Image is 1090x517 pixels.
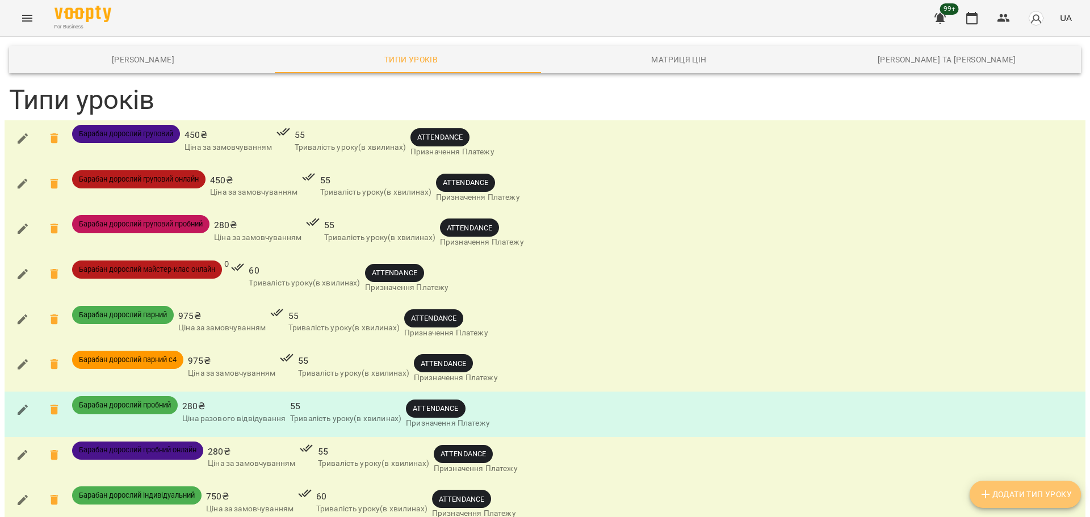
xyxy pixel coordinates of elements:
p: Тривалість уроку(в хвилинах) [288,322,400,334]
div: 0 [7,258,1083,299]
span: Ви впевнені що хочите видалити Барабан дорослий пробний? [41,396,68,423]
span: 55 [298,354,409,368]
p: Тривалість уроку(в хвилинах) [320,187,431,198]
img: avatar_s.png [1028,10,1044,26]
p: Тривалість уроку(в хвилинах) [318,458,429,469]
span: 450 ₴ [185,128,272,142]
button: Menu [14,5,41,32]
span: ATTENDANCE [365,267,424,278]
button: Додати Тип Уроку [970,481,1081,508]
span: 55 [295,128,406,142]
span: Барабан дорослий пробний [72,400,178,410]
span: 99+ [940,3,959,15]
span: 450 ₴ [210,174,297,187]
span: [PERSON_NAME] [16,53,270,66]
img: Voopty Logo [54,6,111,22]
span: Ви впевнені що хочите видалити Барабан дорослий парний c4? [41,351,68,378]
p: Ціна разового відвідування [182,413,286,424]
span: 975 ₴ [178,309,266,323]
p: Ціна за замовчуванням [178,322,266,334]
span: Барабан дорослий парний c4 [72,355,183,365]
p: Тривалість уроку(в хвилинах) [290,413,401,424]
span: Додати Тип Уроку [979,487,1072,501]
p: Призначення Платежу [436,192,520,203]
span: 55 [288,309,400,323]
span: 60 [249,264,360,278]
p: Призначення Платежу [434,463,518,474]
span: 280 ₴ [182,400,286,413]
p: Призначення Платежу [404,327,488,339]
span: Барабан дорослий майстер-клас онлайн [72,264,222,275]
span: 55 [290,400,401,413]
span: 280 ₴ [208,445,295,459]
p: Ціна за замовчуванням [208,458,295,469]
span: Барабан дорослий пробний онлайн [72,445,203,455]
span: Ви впевнені що хочите видалити Барабан дорослий пробний онлайн? [41,442,68,469]
p: Тривалість уроку(в хвилинах) [295,142,406,153]
span: Барабан дорослий груповий [72,129,180,139]
span: Ви впевнені що хочите видалити Барабан дорослий груповий? [41,125,68,152]
span: 55 [324,218,435,232]
span: For Business [54,23,111,31]
span: Барабан дорослий парний [72,310,174,320]
span: UA [1060,12,1072,24]
span: Типи уроків [284,53,538,66]
span: 60 [316,490,427,503]
span: ATTENDANCE [404,313,463,323]
span: Барабан дорослий груповий онлайн [72,174,206,184]
span: ATTENDANCE [436,177,495,188]
span: ATTENDANCE [410,132,469,142]
span: Ви впевнені що хочите видалити Барабан дорослий майстер-клас онлайн? [41,260,68,288]
p: Тривалість уроку(в хвилинах) [298,368,409,379]
p: Призначення Платежу [365,282,449,293]
p: Ціна за замовчуванням [206,503,294,515]
p: Призначення Платежу [410,146,494,158]
p: Тривалість уроку(в хвилинах) [249,278,360,289]
span: Барабан дорослий груповий пробний [72,219,209,229]
span: 55 [320,174,431,187]
p: Ціна за замовчуванням [188,368,275,379]
span: 55 [318,445,429,459]
p: Ціна за замовчуванням [185,142,272,153]
p: Тривалість уроку(в хвилинах) [316,503,427,515]
span: ATTENDANCE [434,448,493,459]
span: Барабан дорослий індивідуальний [72,490,202,501]
span: ATTENDANCE [432,494,491,505]
p: Ціна за замовчуванням [210,187,297,198]
p: Ціна за замовчуванням [214,232,301,243]
p: Призначення Платежу [414,372,498,384]
span: ATTENDANCE [440,222,499,233]
h3: Типи уроків [9,85,1081,116]
p: Тривалість уроку(в хвилинах) [324,232,435,243]
span: [PERSON_NAME] та [PERSON_NAME] [820,53,1074,66]
span: 280 ₴ [214,218,301,232]
p: Призначення Платежу [406,418,490,429]
span: ATTENDANCE [406,403,465,414]
span: Ви впевнені що хочите видалити Барабан дорослий груповий онлайн? [41,170,68,197]
span: Ви впевнені що хочите видалити Барабан дорослий груповий пробний? [41,215,68,242]
span: 750 ₴ [206,490,294,503]
button: UA [1055,7,1076,28]
span: Ви впевнені що хочите видалити Барабан дорослий індивідуальний? [41,486,68,514]
span: Матриця цін [552,53,806,66]
span: ATTENDANCE [414,358,473,369]
p: Призначення Платежу [440,237,524,248]
span: 975 ₴ [188,354,275,368]
span: Ви впевнені що хочите видалити Барабан дорослий парний? [41,306,68,333]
